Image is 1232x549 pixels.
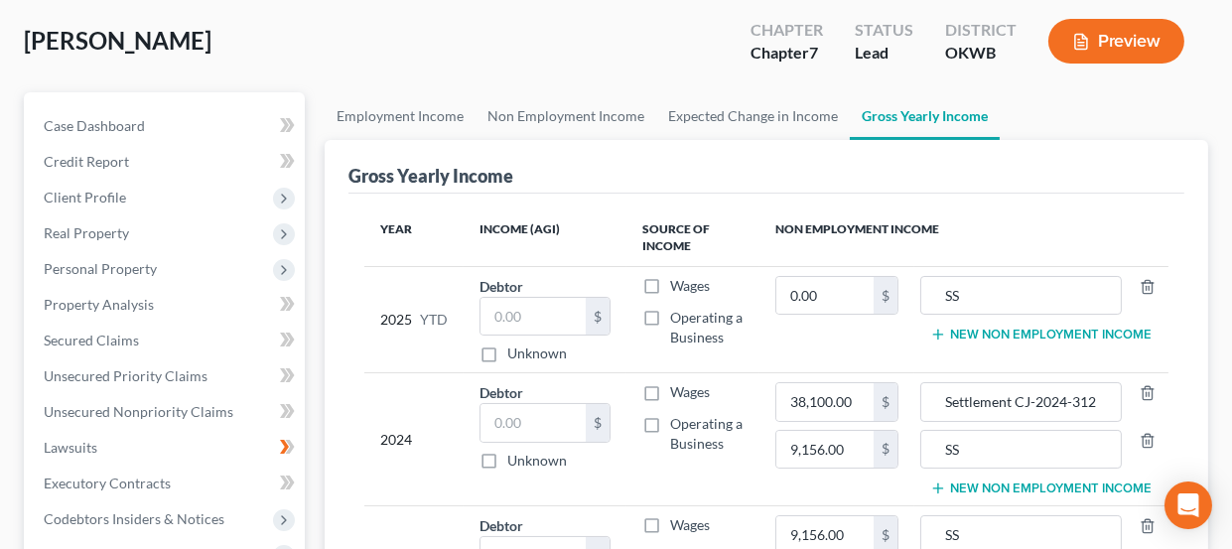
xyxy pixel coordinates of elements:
[945,42,1017,65] div: OKWB
[670,516,710,533] span: Wages
[855,42,913,65] div: Lead
[28,144,305,180] a: Credit Report
[931,383,1111,421] input: Source of Income
[626,209,759,267] th: Source of Income
[586,298,610,336] div: $
[44,296,154,313] span: Property Analysis
[420,310,448,330] span: YTD
[776,277,873,315] input: 0.00
[479,515,523,536] label: Debtor
[759,209,1168,267] th: Non Employment Income
[44,510,224,527] span: Codebtors Insiders & Notices
[44,260,157,277] span: Personal Property
[28,394,305,430] a: Unsecured Nonpriority Claims
[325,92,476,140] a: Employment Income
[28,358,305,394] a: Unsecured Priority Claims
[380,276,448,364] div: 2025
[945,19,1017,42] div: District
[348,164,513,188] div: Gross Yearly Income
[44,367,207,384] span: Unsecured Priority Claims
[670,383,710,400] span: Wages
[850,92,1000,140] a: Gross Yearly Income
[28,323,305,358] a: Secured Claims
[507,343,567,363] label: Unknown
[751,19,823,42] div: Chapter
[809,43,818,62] span: 7
[776,431,873,469] input: 0.00
[855,19,913,42] div: Status
[44,117,145,134] span: Case Dashboard
[44,224,129,241] span: Real Property
[480,298,586,336] input: 0.00
[930,327,1152,343] button: New Non Employment Income
[380,382,448,497] div: 2024
[44,403,233,420] span: Unsecured Nonpriority Claims
[44,153,129,170] span: Credit Report
[670,277,710,294] span: Wages
[874,277,897,315] div: $
[874,383,897,421] div: $
[480,404,586,442] input: 0.00
[930,480,1152,496] button: New Non Employment Income
[874,431,897,469] div: $
[776,383,873,421] input: 0.00
[1048,19,1184,64] button: Preview
[364,209,464,267] th: Year
[670,309,743,345] span: Operating a Business
[931,277,1111,315] input: Source of Income
[44,189,126,206] span: Client Profile
[476,92,656,140] a: Non Employment Income
[44,439,97,456] span: Lawsuits
[28,430,305,466] a: Lawsuits
[464,209,626,267] th: Income (AGI)
[44,475,171,491] span: Executory Contracts
[28,108,305,144] a: Case Dashboard
[479,276,523,297] label: Debtor
[931,431,1111,469] input: Source of Income
[586,404,610,442] div: $
[44,332,139,348] span: Secured Claims
[656,92,850,140] a: Expected Change in Income
[479,382,523,403] label: Debtor
[28,287,305,323] a: Property Analysis
[751,42,823,65] div: Chapter
[24,26,211,55] span: [PERSON_NAME]
[670,415,743,452] span: Operating a Business
[28,466,305,501] a: Executory Contracts
[507,451,567,471] label: Unknown
[1164,481,1212,529] div: Open Intercom Messenger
